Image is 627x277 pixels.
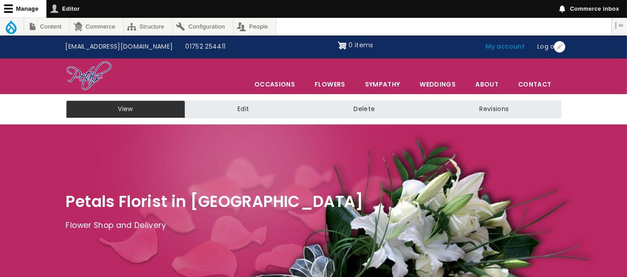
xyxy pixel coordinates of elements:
a: About [466,75,508,94]
a: Sympathy [356,75,410,94]
a: Configuration [173,18,233,35]
button: Open User account menu configuration options [554,41,565,53]
a: Content [24,18,69,35]
a: Commerce [70,18,123,35]
a: Shopping cart 0 items [338,38,374,53]
a: Revisions [427,100,561,118]
p: Flower Shop and Delivery [66,219,561,232]
a: [EMAIL_ADDRESS][DOMAIN_NAME] [59,38,179,55]
span: Weddings [410,75,465,94]
a: Contact [509,75,561,94]
a: Structure [124,18,172,35]
a: View [66,100,185,118]
a: People [233,18,276,35]
span: Petals Florist in [GEOGRAPHIC_DATA] [66,190,364,212]
a: Log out [531,38,568,55]
span: Occasions [245,75,304,94]
img: Home [66,61,112,92]
a: My account [480,38,531,55]
a: Edit [185,100,301,118]
nav: Tabs [59,100,568,118]
button: Vertical orientation [612,18,627,33]
img: Shopping cart [338,38,347,53]
a: Flowers [305,75,354,94]
span: 0 items [349,41,373,50]
a: Delete [301,100,427,118]
a: 01752 254411 [179,38,232,55]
